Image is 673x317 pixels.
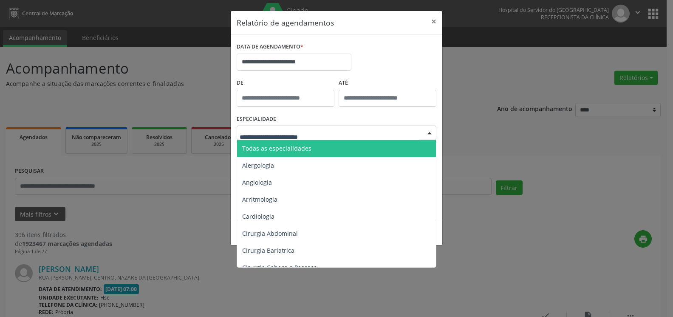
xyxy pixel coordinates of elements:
button: Close [425,11,442,32]
span: Cirurgia Abdominal [242,229,298,237]
span: Cardiologia [242,212,274,220]
span: Todas as especialidades [242,144,311,152]
label: ESPECIALIDADE [237,113,276,126]
label: DATA DE AGENDAMENTO [237,40,303,54]
span: Cirurgia Cabeça e Pescoço [242,263,317,271]
h5: Relatório de agendamentos [237,17,334,28]
span: Cirurgia Bariatrica [242,246,294,254]
span: Arritmologia [242,195,277,203]
label: ATÉ [339,77,436,90]
span: Alergologia [242,161,274,169]
span: Angiologia [242,178,272,186]
label: De [237,77,334,90]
